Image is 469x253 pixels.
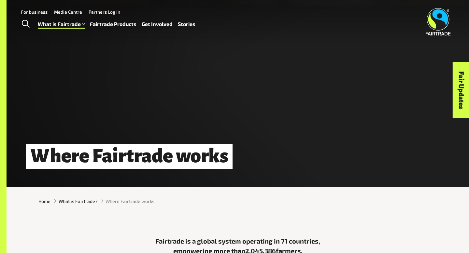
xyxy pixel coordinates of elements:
span: Where Fairtrade works [106,198,154,205]
a: Stories [178,20,195,29]
a: For business [21,9,48,15]
a: What is Fairtrade [38,20,85,29]
a: Get Involved [142,20,173,29]
a: Media Centre [54,9,82,15]
h1: Where Fairtrade works [26,144,233,169]
a: Partners Log In [89,9,120,15]
a: Home [38,198,50,205]
a: What is Fairtrade? [59,198,97,205]
img: Fairtrade Australia New Zealand logo [426,8,451,35]
a: Fairtrade Products [90,20,136,29]
a: Toggle Search [18,16,34,32]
